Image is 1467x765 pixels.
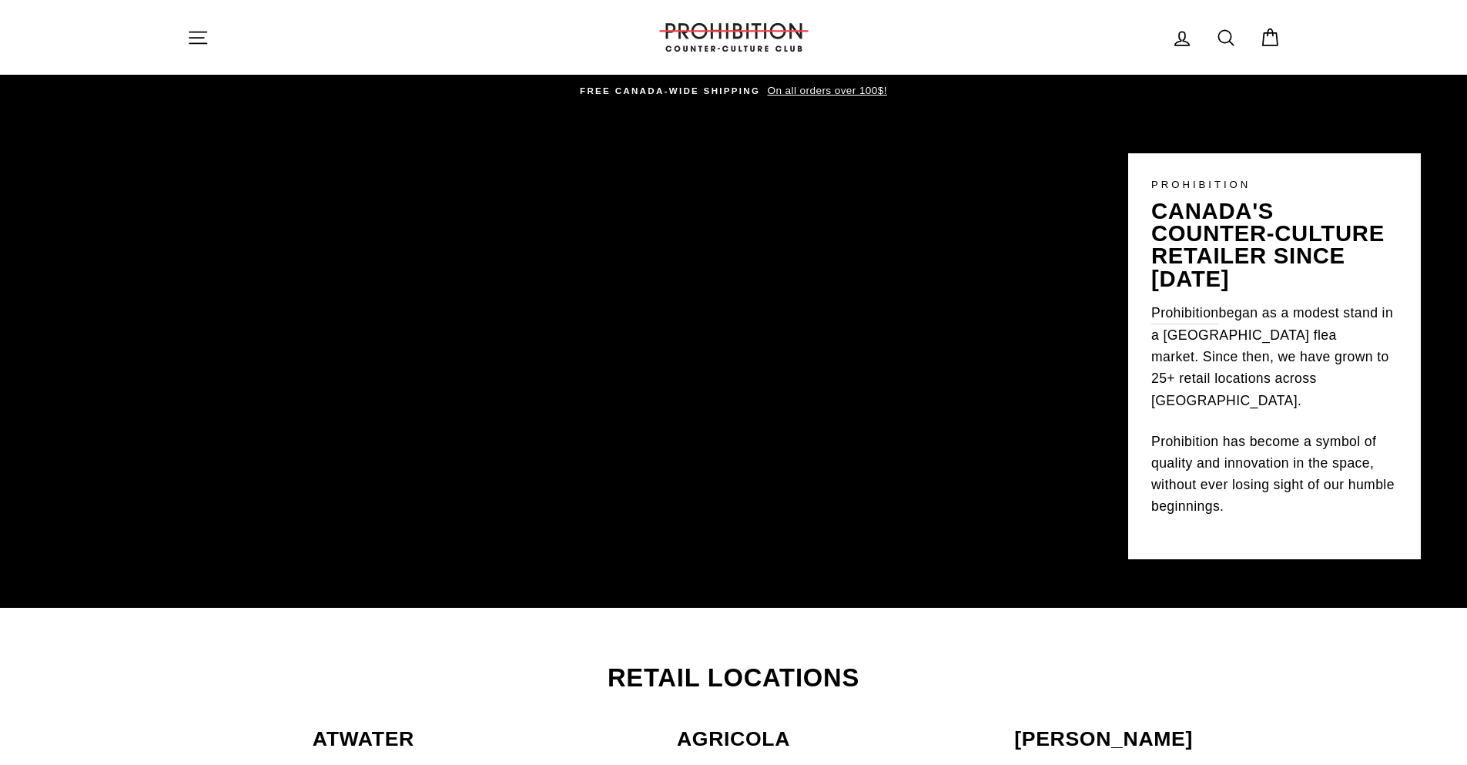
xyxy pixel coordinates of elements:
h2: Retail Locations [187,666,1281,691]
p: canada's counter-culture retailer since [DATE] [1151,200,1398,290]
p: Prohibition has become a symbol of quality and innovation in the space, without ever losing sight... [1151,431,1398,518]
p: PROHIBITION [1151,176,1398,193]
p: ATWATER [187,729,541,750]
p: AGRICOLA [557,729,910,750]
p: [PERSON_NAME] [927,729,1281,750]
p: began as a modest stand in a [GEOGRAPHIC_DATA] flea market. Since then, we have grown to 25+ reta... [1151,302,1398,411]
span: FREE CANADA-WIDE SHIPPING [580,86,760,96]
span: On all orders over 100$! [763,85,886,96]
a: Prohibition [1151,302,1219,324]
img: PROHIBITION COUNTER-CULTURE CLUB [657,23,811,52]
a: FREE CANADA-WIDE SHIPPING On all orders over 100$! [191,82,1277,99]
